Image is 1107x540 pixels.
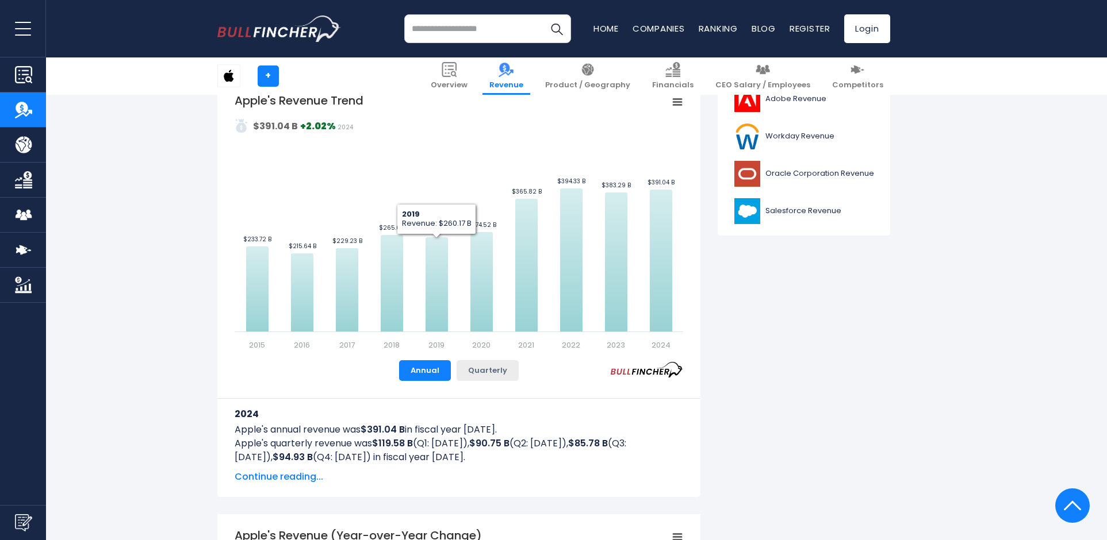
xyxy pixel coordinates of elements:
button: Search [542,14,571,43]
text: 2018 [384,340,400,350]
a: + [258,65,279,87]
strong: +2.02% [300,119,336,133]
img: AAPL logo [218,65,240,87]
text: 2024 [651,340,670,350]
strong: $391.04 B [253,119,298,133]
a: Overview [424,57,474,95]
text: $274.52 B [467,221,496,229]
span: Financials [652,80,694,90]
a: Salesforce Revenue [726,195,882,227]
text: $365.82 B [511,187,541,196]
img: bullfincher logo [217,16,341,42]
a: Oracle Corporation Revenue [726,158,882,190]
img: ADBE logo [733,86,762,112]
a: Product / Geography [538,57,637,95]
text: $229.23 B [332,237,362,245]
span: 2024 [338,123,353,132]
span: Continue reading... [235,470,683,484]
text: $233.72 B [243,235,271,244]
svg: Apple's Revenue Trend [235,92,683,351]
a: Go to homepage [217,16,341,42]
b: $119.58 B [372,437,413,450]
img: ORCL logo [733,161,762,187]
a: Companies [633,22,685,34]
text: $265.6 B [378,223,405,232]
text: 2019 [428,340,445,350]
text: 2022 [562,340,580,350]
a: Blog [752,22,776,34]
img: addasd [235,119,248,133]
a: Competitors [825,57,890,95]
span: Overview [431,80,468,90]
p: Apple's quarterly revenue was (Q1: [DATE]), (Q2: [DATE]), (Q3: [DATE]), (Q4: [DATE]) in fiscal ye... [235,437,683,464]
button: Quarterly [457,360,519,381]
a: Adobe Revenue [726,83,882,115]
a: Workday Revenue [726,121,882,152]
span: Product / Geography [545,80,630,90]
text: 2023 [607,340,625,350]
b: $391.04 B [361,423,405,436]
tspan: Apple's Revenue Trend [235,92,363,109]
h3: 2024 [235,407,683,421]
a: Revenue [482,57,530,95]
a: Financials [645,57,700,95]
b: $90.75 B [469,437,510,450]
button: Annual [399,360,451,381]
span: Revenue [489,80,523,90]
text: 2016 [294,340,310,350]
text: 2021 [518,340,534,350]
b: $85.78 B [568,437,608,450]
text: 2017 [339,340,354,350]
text: 2020 [472,340,491,350]
a: Register [790,22,830,34]
text: $215.64 B [288,242,316,250]
span: CEO Salary / Employees [715,80,810,90]
p: Apple's annual revenue was in fiscal year [DATE]. [235,423,683,437]
a: Login [844,14,890,43]
b: $94.93 B [273,450,313,464]
a: Ranking [699,22,738,34]
text: $394.33 B [557,177,585,186]
img: CRM logo [733,198,762,224]
text: $391.04 B [648,178,675,187]
a: CEO Salary / Employees [708,57,817,95]
text: $260.17 B [423,226,450,234]
span: Competitors [832,80,883,90]
text: 2015 [249,340,265,350]
a: Home [593,22,619,34]
img: WDAY logo [733,124,762,149]
text: $383.29 B [602,181,631,190]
